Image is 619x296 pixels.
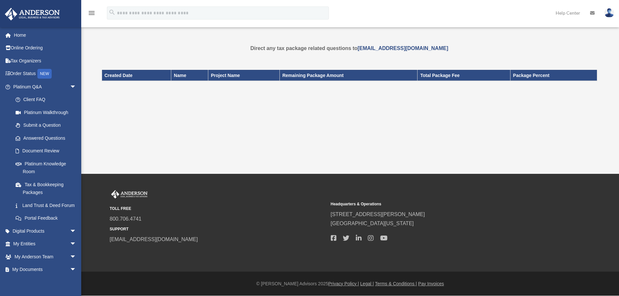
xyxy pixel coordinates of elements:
div: © [PERSON_NAME] Advisors 2025 [81,280,619,288]
span: arrow_drop_down [70,238,83,251]
span: arrow_drop_down [70,80,83,94]
i: menu [88,9,96,17]
a: Order StatusNEW [5,67,86,81]
th: Package Percent [510,70,597,81]
a: Land Trust & Deed Forum [9,199,86,212]
a: Answered Questions [9,132,86,145]
img: Anderson Advisors Platinum Portal [3,8,62,20]
a: My Documentsarrow_drop_down [5,263,86,276]
a: Tax & Bookkeeping Packages [9,178,83,199]
th: Name [171,70,208,81]
a: Tax Organizers [5,54,86,67]
small: TOLL FREE [110,205,326,212]
img: Anderson Advisors Platinum Portal [110,190,149,199]
img: User Pic [604,8,614,18]
span: arrow_drop_down [70,225,83,238]
div: NEW [37,69,52,79]
th: Remaining Package Amount [279,70,418,81]
span: arrow_drop_down [70,250,83,264]
a: Digital Productsarrow_drop_down [5,225,86,238]
a: Platinum Knowledge Room [9,157,86,178]
small: SUPPORT [110,226,326,233]
a: Privacy Policy | [328,281,359,286]
a: Legal | [360,281,374,286]
a: Document Review [9,145,86,158]
a: Platinum Walkthrough [9,106,86,119]
a: [GEOGRAPHIC_DATA][US_STATE] [331,221,414,226]
strong: Direct any tax package related questions to [251,45,448,51]
a: [EMAIL_ADDRESS][DOMAIN_NAME] [357,45,448,51]
a: My Anderson Teamarrow_drop_down [5,250,86,263]
a: Terms & Conditions | [375,281,417,286]
a: [STREET_ADDRESS][PERSON_NAME] [331,212,425,217]
a: Home [5,29,86,42]
a: Submit a Question [9,119,86,132]
small: Headquarters & Operations [331,201,547,208]
a: Client FAQ [9,93,86,106]
a: 800.706.4741 [110,216,142,222]
th: Total Package Fee [418,70,510,81]
th: Project Name [208,70,279,81]
a: Portal Feedback [9,212,86,225]
a: [EMAIL_ADDRESS][DOMAIN_NAME] [110,237,198,242]
a: My Entitiesarrow_drop_down [5,238,86,251]
i: search [109,9,116,16]
a: menu [88,11,96,17]
a: Pay Invoices [418,281,444,286]
a: Online Ordering [5,42,86,55]
a: Platinum Q&Aarrow_drop_down [5,80,86,93]
span: arrow_drop_down [70,263,83,277]
th: Created Date [102,70,171,81]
